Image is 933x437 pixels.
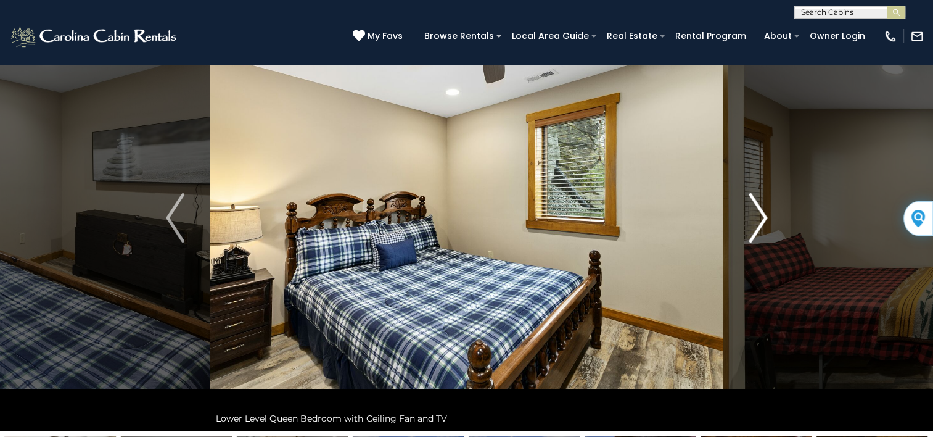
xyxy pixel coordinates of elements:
img: phone-regular-white.png [884,30,897,43]
a: About [758,27,798,46]
button: Next [723,5,792,431]
a: Rental Program [669,27,752,46]
img: arrow [749,193,767,243]
button: Previous [141,5,210,431]
span: My Favs [368,30,403,43]
img: arrow [166,193,184,243]
a: Real Estate [601,27,664,46]
a: Owner Login [804,27,871,46]
img: mail-regular-white.png [910,30,924,43]
a: Browse Rentals [418,27,500,46]
img: White-1-2.png [9,24,180,49]
a: My Favs [353,30,406,43]
a: Local Area Guide [506,27,595,46]
div: Lower Level Queen Bedroom with Ceiling Fan and TV [210,406,723,431]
